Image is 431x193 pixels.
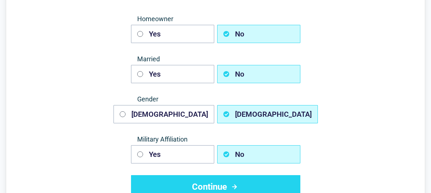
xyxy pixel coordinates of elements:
[217,25,300,43] button: No
[131,25,214,43] button: Yes
[217,105,318,123] button: [DEMOGRAPHIC_DATA]
[217,65,300,83] button: No
[131,135,300,144] span: Military Affiliation
[131,95,300,104] span: Gender
[131,55,300,63] span: Married
[217,145,300,163] button: No
[131,65,214,83] button: Yes
[131,15,300,23] span: Homeowner
[113,105,214,123] button: [DEMOGRAPHIC_DATA]
[131,145,214,163] button: Yes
